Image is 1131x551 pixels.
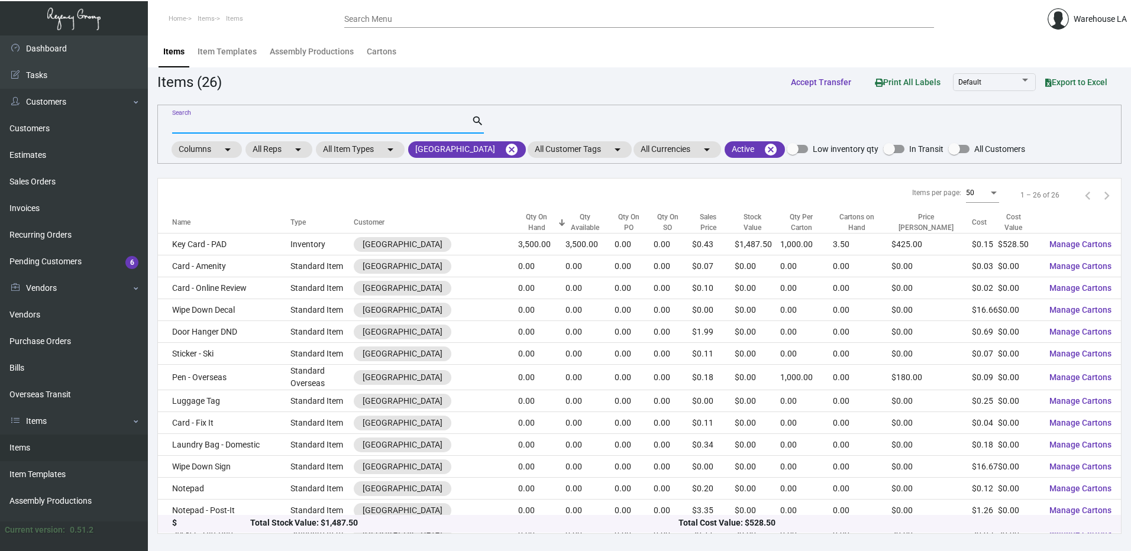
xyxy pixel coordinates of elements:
[998,299,1040,321] td: $0.00
[610,142,625,157] mat-icon: arrow_drop_down
[735,500,781,521] td: $0.00
[998,212,1040,233] div: Cost Value
[654,321,692,343] td: 0.00
[198,15,215,22] span: Items
[764,142,778,157] mat-icon: cancel
[833,343,892,365] td: 0.00
[735,299,781,321] td: $0.00
[692,212,734,233] div: Sales Price
[518,365,565,390] td: 0.00
[891,277,971,299] td: $0.00
[363,238,442,251] div: [GEOGRAPHIC_DATA]
[891,434,971,456] td: $0.00
[518,212,555,233] div: Qty On Hand
[735,277,781,299] td: $0.00
[998,434,1040,456] td: $0.00
[654,412,692,434] td: 0.00
[972,255,998,277] td: $0.03
[565,277,615,299] td: 0.00
[290,500,354,521] td: Standard Item
[692,365,734,390] td: $0.18
[972,412,998,434] td: $0.04
[615,277,654,299] td: 0.00
[1049,349,1111,358] span: Manage Cartons
[998,277,1040,299] td: $0.00
[518,478,565,500] td: 0.00
[1040,367,1121,388] button: Manage Cartons
[692,500,734,521] td: $3.35
[958,78,981,86] span: Default
[1048,8,1069,30] img: admin@bootstrapmaster.com
[692,299,734,321] td: $0.00
[1074,13,1127,25] div: Warehouse LA
[615,212,654,233] div: Qty On PO
[692,321,734,343] td: $1.99
[654,299,692,321] td: 0.00
[158,478,290,500] td: Notepad
[1040,234,1121,255] button: Manage Cartons
[735,343,781,365] td: $0.00
[290,390,354,412] td: Standard Item
[833,478,892,500] td: 0.00
[692,277,734,299] td: $0.10
[363,348,442,360] div: [GEOGRAPHIC_DATA]
[891,456,971,478] td: $0.00
[909,142,943,156] span: In Transit
[1036,72,1117,93] button: Export to Excel
[692,412,734,434] td: $0.11
[169,15,186,22] span: Home
[1049,396,1111,406] span: Manage Cartons
[363,482,442,495] div: [GEOGRAPHIC_DATA]
[972,478,998,500] td: $0.12
[565,321,615,343] td: 0.00
[1049,239,1111,249] span: Manage Cartons
[565,365,615,390] td: 0.00
[725,141,785,158] mat-chip: Active
[891,365,971,390] td: $180.00
[290,234,354,255] td: Inventory
[505,142,519,157] mat-icon: cancel
[780,478,832,500] td: 0.00
[735,321,781,343] td: $0.00
[735,255,781,277] td: $0.00
[565,390,615,412] td: 0.00
[833,434,892,456] td: 0.00
[363,304,442,316] div: [GEOGRAPHIC_DATA]
[518,321,565,343] td: 0.00
[518,277,565,299] td: 0.00
[891,212,971,233] div: Price [PERSON_NAME]
[833,234,892,255] td: 3.50
[615,500,654,521] td: 0.00
[518,299,565,321] td: 0.00
[891,234,971,255] td: $425.00
[833,212,881,233] div: Cartons on Hand
[678,517,1107,530] div: Total Cost Value: $528.50
[158,365,290,390] td: Pen - Overseas
[700,142,714,157] mat-icon: arrow_drop_down
[291,142,305,157] mat-icon: arrow_drop_down
[998,343,1040,365] td: $0.00
[518,255,565,277] td: 0.00
[780,212,822,233] div: Qty Per Carton
[972,365,998,390] td: $0.09
[972,456,998,478] td: $16.67
[198,46,257,58] div: Item Templates
[615,456,654,478] td: 0.00
[158,434,290,456] td: Laundry Bag - Domestic
[998,412,1040,434] td: $0.00
[1049,462,1111,471] span: Manage Cartons
[972,390,998,412] td: $0.25
[172,217,290,228] div: Name
[615,255,654,277] td: 0.00
[654,390,692,412] td: 0.00
[833,212,892,233] div: Cartons on Hand
[363,371,442,384] div: [GEOGRAPHIC_DATA]
[290,277,354,299] td: Standard Item
[565,212,615,233] div: Qty Available
[565,343,615,365] td: 0.00
[865,71,950,93] button: Print All Labels
[974,142,1025,156] span: All Customers
[565,255,615,277] td: 0.00
[290,255,354,277] td: Standard Item
[615,412,654,434] td: 0.00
